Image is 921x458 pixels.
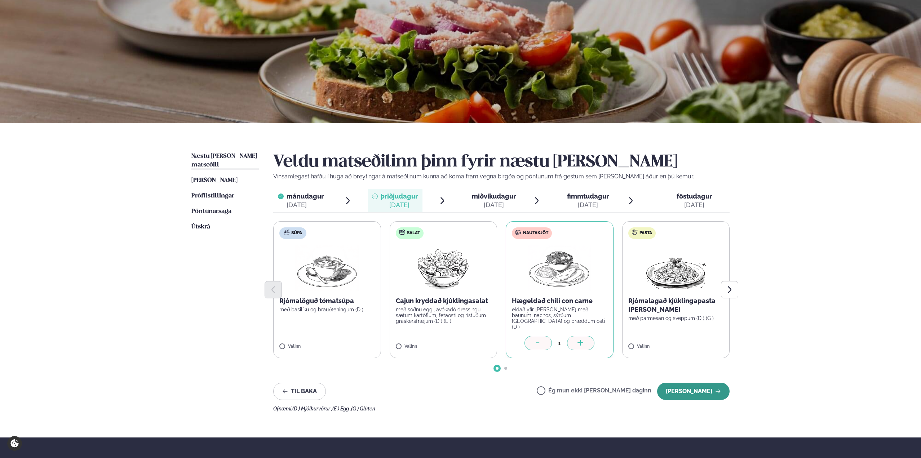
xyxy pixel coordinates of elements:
[496,367,499,370] span: Go to slide 1
[295,245,359,291] img: Soup.png
[191,223,210,231] a: Útskrá
[721,281,738,298] button: Next slide
[265,281,282,298] button: Previous slide
[191,177,238,183] span: [PERSON_NAME]
[515,230,521,235] img: beef.svg
[504,367,507,370] span: Go to slide 2
[677,192,712,200] span: föstudagur
[381,192,418,200] span: þriðjudagur
[191,208,231,214] span: Pöntunarsaga
[191,192,234,200] a: Prófílstillingar
[191,207,231,216] a: Pöntunarsaga
[567,192,609,200] span: fimmtudagur
[284,230,289,235] img: soup.svg
[512,297,607,305] p: Hægeldað chili con carne
[528,245,591,291] img: Curry-Rice-Naan.png
[291,230,302,236] span: Súpa
[191,224,210,230] span: Útskrá
[287,201,324,209] div: [DATE]
[411,245,475,291] img: Salad.png
[552,339,567,347] div: 1
[644,245,708,291] img: Spagetti.png
[677,201,712,209] div: [DATE]
[407,230,420,236] span: Salat
[273,383,326,400] button: Til baka
[191,193,234,199] span: Prófílstillingar
[396,307,491,324] p: með soðnu eggi, avókadó dressingu, sætum kartöflum, fetaosti og ristuðum graskersfræjum (D ) (E )
[279,297,375,305] p: Rjómalöguð tómatsúpa
[287,192,324,200] span: mánudagur
[273,406,730,412] div: Ofnæmi:
[639,230,652,236] span: Pasta
[191,153,257,168] span: Næstu [PERSON_NAME] matseðill
[332,406,351,412] span: (E ) Egg ,
[396,297,491,305] p: Cajun kryddað kjúklingasalat
[351,406,375,412] span: (G ) Glúten
[512,307,607,330] p: eldað yfir [PERSON_NAME] með baunum, nachos, sýrðum [GEOGRAPHIC_DATA] og bræddum osti (D )
[399,230,405,235] img: salad.svg
[292,406,332,412] span: (D ) Mjólkurvörur ,
[191,176,238,185] a: [PERSON_NAME]
[657,383,730,400] button: [PERSON_NAME]
[632,230,638,235] img: pasta.svg
[523,230,548,236] span: Nautakjöt
[191,152,259,169] a: Næstu [PERSON_NAME] matseðill
[567,201,609,209] div: [DATE]
[273,172,730,181] p: Vinsamlegast hafðu í huga að breytingar á matseðlinum kunna að koma fram vegna birgða og pöntunum...
[472,192,516,200] span: miðvikudagur
[279,307,375,312] p: með basilíku og brauðteningum (D )
[628,297,724,314] p: Rjómalagað kjúklingapasta [PERSON_NAME]
[273,152,730,172] h2: Veldu matseðilinn þinn fyrir næstu [PERSON_NAME]
[628,315,724,321] p: með parmesan og sveppum (D ) (G )
[7,436,22,451] a: Cookie settings
[472,201,516,209] div: [DATE]
[381,201,418,209] div: [DATE]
